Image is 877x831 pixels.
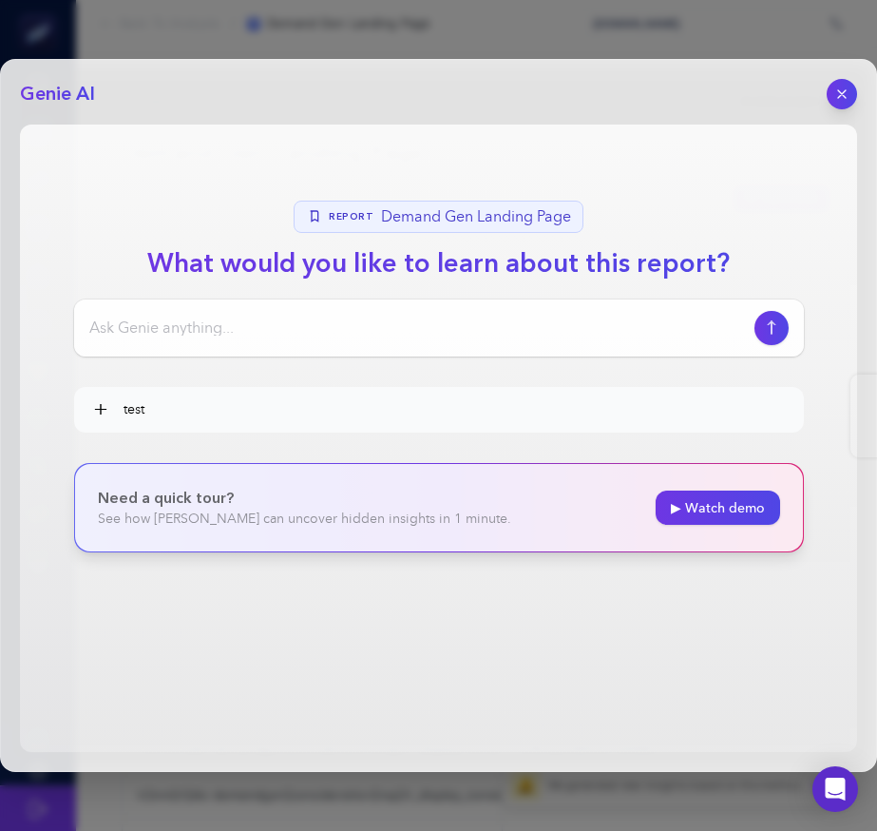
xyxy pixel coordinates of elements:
[124,400,785,419] span: test
[98,487,511,510] p: Need a quick tour?
[381,205,571,228] span: Demand Gen Landing Page
[812,766,858,812] div: Open Intercom Messenger
[20,81,95,107] h2: Genie AI
[329,210,373,224] span: Report
[74,387,804,433] button: +test
[93,398,108,421] span: +
[89,317,747,339] input: Ask Genie anything...
[98,510,511,529] p: See how [PERSON_NAME] can uncover hidden insights in 1 minute.
[132,244,745,284] h1: What would you like to learn about this report?
[656,491,780,525] a: ▶ Watch demo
